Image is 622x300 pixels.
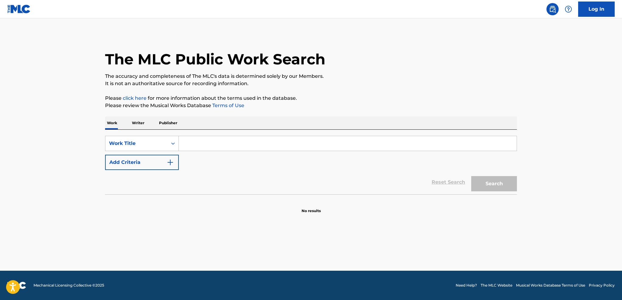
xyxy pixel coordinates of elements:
[105,50,325,68] h1: The MLC Public Work Search
[105,155,179,170] button: Add Criteria
[7,5,31,13] img: MLC Logo
[578,2,615,17] a: Log In
[34,283,104,288] span: Mechanical Licensing Collective © 2025
[302,201,321,214] p: No results
[105,95,517,102] p: Please for more information about the terms used in the database.
[592,271,622,300] iframe: Chat Widget
[211,103,244,108] a: Terms of Use
[546,3,559,15] a: Public Search
[105,117,119,129] p: Work
[105,80,517,87] p: It is not an authoritative source for recording information.
[516,283,585,288] a: Musical Works Database Terms of Use
[105,73,517,80] p: The accuracy and completeness of The MLC's data is determined solely by our Members.
[456,283,477,288] a: Need Help?
[589,283,615,288] a: Privacy Policy
[157,117,179,129] p: Publisher
[167,159,174,166] img: 9d2ae6d4665cec9f34b9.svg
[123,95,147,101] a: click here
[105,102,517,109] p: Please review the Musical Works Database
[109,140,164,147] div: Work Title
[565,5,572,13] img: help
[481,283,512,288] a: The MLC Website
[549,5,556,13] img: search
[130,117,146,129] p: Writer
[562,3,574,15] div: Help
[7,282,26,289] img: logo
[105,136,517,194] form: Search Form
